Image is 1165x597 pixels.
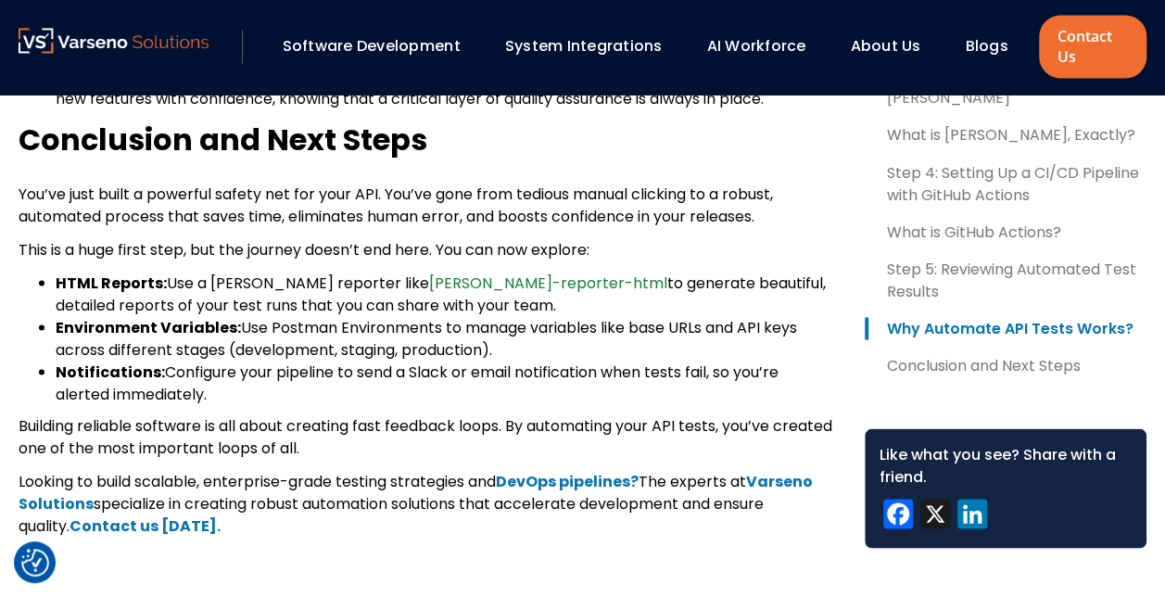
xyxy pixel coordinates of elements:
span: You’ve just built a powerful safety net for your API. You’ve gone from tedious manual clicking to... [19,183,773,226]
span: Use a [PERSON_NAME] reporter like [167,272,429,293]
a: System Integrations [505,35,663,57]
span: Looking to build scalable, enterprise-grade testing strategies and [19,470,496,491]
b: Conclusion and Next Steps [19,119,427,160]
a: DevOps pipelines? [496,470,639,491]
span: This is a huge first step, but the journey doesn’t end here. You can now explore: [19,238,589,260]
span: The experts at [639,470,746,491]
div: About Us [841,31,946,62]
img: Revisit consent button [21,549,49,577]
a: Contact us [DATE]. [70,514,221,536]
a: Contact Us [1039,15,1146,78]
span: [PERSON_NAME]-reporter-html [429,272,667,293]
b: HTML Reports: [56,272,167,293]
a: Why Automate API Tests Works? [865,317,1146,339]
span: Use Postman Environments to manage variables like base URLs and API keys across different stages ... [56,316,797,360]
a: Facebook [880,499,917,533]
a: What is GitHub Actions? [865,221,1146,243]
span: to generate beautiful, detailed reports of your test runs that you can share with your team. [56,272,826,315]
a: About Us [850,35,920,57]
a: Step 5: Reviewing Automated Test Results [865,258,1146,302]
a: Conclusion and Next Steps [865,354,1146,376]
div: Software Development [273,31,487,62]
img: Varseno Solutions – Product Engineering & IT Services [19,28,209,53]
a: What is [PERSON_NAME], Exactly? [865,124,1146,146]
button: Cookie Settings [21,549,49,577]
a: Step 4: Setting Up a CI/CD Pipeline with GitHub Actions [865,161,1146,206]
b: Notifications: [56,361,165,382]
a: X [917,499,954,533]
span: Configure your pipeline to send a Slack or email notification when tests fail, so you’re alerted ... [56,361,779,404]
div: Blogs [956,31,1033,62]
span: Building reliable software is all about creating fast feedback loops. By automating your API test... [19,414,832,458]
a: Varseno Solutions – Product Engineering & IT Services [19,28,209,65]
a: Varseno Solutions [19,470,813,514]
a: Blogs [965,35,1007,57]
div: Like what you see? Share with a friend. [880,443,1132,488]
a: AI Workforce [706,35,805,57]
b: Environment Variables: [56,316,241,337]
div: System Integrations [496,31,689,62]
span: specialize in creating robust automation solutions that accelerate development and ensure quality. [19,492,764,536]
div: AI Workforce [697,31,831,62]
a: LinkedIn [954,499,991,533]
a: Software Development [283,35,461,57]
